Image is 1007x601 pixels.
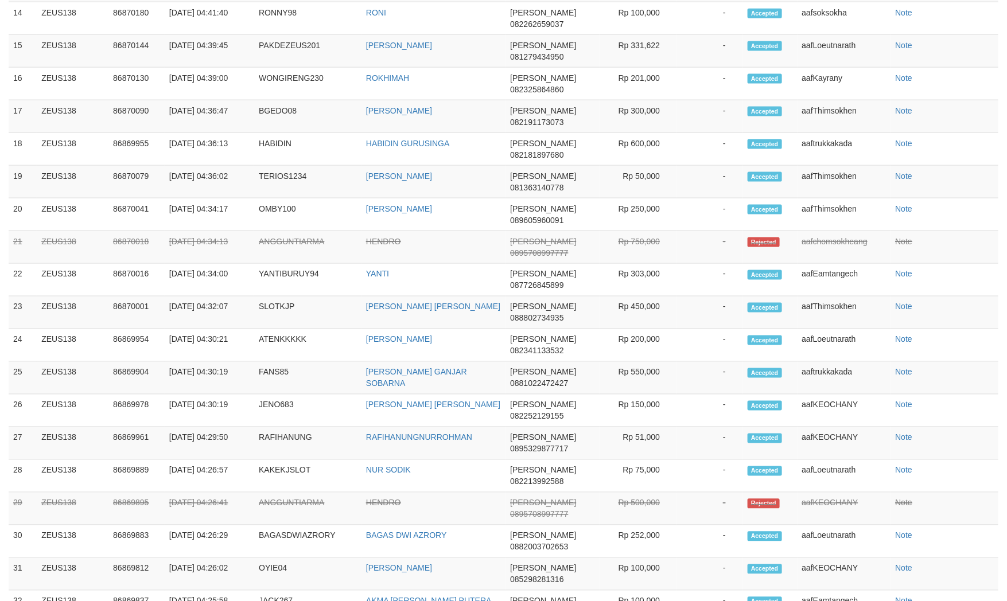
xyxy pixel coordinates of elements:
[108,558,165,591] td: 86869812
[510,216,563,225] span: 089605960091
[254,427,361,460] td: RAFIHANUNG
[798,231,891,264] td: aafchomsokheang
[748,41,782,51] span: Accepted
[254,100,361,133] td: BGEDO08
[37,296,108,329] td: ZEUS138
[600,460,677,493] td: Rp 75,000
[9,264,37,296] td: 22
[798,264,891,296] td: aafEamtangech
[600,427,677,460] td: Rp 51,000
[254,362,361,395] td: FANS85
[798,329,891,362] td: aafLoeutnarath
[37,329,108,362] td: ZEUS138
[254,329,361,362] td: ATENKKKKK
[165,493,254,525] td: [DATE] 04:26:41
[510,466,576,475] span: [PERSON_NAME]
[677,525,743,558] td: -
[366,204,432,213] a: [PERSON_NAME]
[895,498,912,508] a: Note
[895,335,912,344] a: Note
[748,139,782,149] span: Accepted
[677,198,743,231] td: -
[37,100,108,133] td: ZEUS138
[895,466,912,475] a: Note
[165,264,254,296] td: [DATE] 04:34:00
[748,107,782,116] span: Accepted
[510,139,576,148] span: [PERSON_NAME]
[254,558,361,591] td: OYIE04
[510,510,568,519] span: 0895708997777
[798,166,891,198] td: aafThimsokhen
[677,493,743,525] td: -
[9,166,37,198] td: 19
[677,68,743,100] td: -
[108,198,165,231] td: 86870041
[600,362,677,395] td: Rp 550,000
[510,106,576,115] span: [PERSON_NAME]
[600,558,677,591] td: Rp 100,000
[510,433,576,442] span: [PERSON_NAME]
[366,400,500,409] a: [PERSON_NAME] [PERSON_NAME]
[510,302,576,311] span: [PERSON_NAME]
[677,231,743,264] td: -
[600,525,677,558] td: Rp 252,000
[37,395,108,427] td: ZEUS138
[895,8,912,17] a: Note
[9,2,37,35] td: 14
[366,433,472,442] a: RAFIHANUNGNURROHMAN
[510,41,576,50] span: [PERSON_NAME]
[895,368,912,377] a: Note
[895,73,912,83] a: Note
[895,400,912,409] a: Note
[510,444,568,454] span: 0895329877717
[108,133,165,166] td: 86869955
[108,264,165,296] td: 86870016
[677,329,743,362] td: -
[600,264,677,296] td: Rp 303,000
[510,379,568,388] span: 0881022472427
[510,19,563,29] span: 082262659037
[165,231,254,264] td: [DATE] 04:34:13
[37,264,108,296] td: ZEUS138
[165,362,254,395] td: [DATE] 04:30:19
[798,460,891,493] td: aafLoeutnarath
[108,525,165,558] td: 86869883
[798,133,891,166] td: aaftrukkakada
[600,395,677,427] td: Rp 150,000
[9,296,37,329] td: 23
[254,198,361,231] td: OMBY100
[37,525,108,558] td: ZEUS138
[510,314,563,323] span: 088802734935
[9,231,37,264] td: 21
[677,558,743,591] td: -
[895,41,912,50] a: Note
[510,498,576,508] span: [PERSON_NAME]
[108,100,165,133] td: 86870090
[895,171,912,181] a: Note
[108,362,165,395] td: 86869904
[37,35,108,68] td: ZEUS138
[165,2,254,35] td: [DATE] 04:41:40
[165,329,254,362] td: [DATE] 04:30:21
[510,237,576,246] span: [PERSON_NAME]
[254,296,361,329] td: SLOTKJP
[366,106,432,115] a: [PERSON_NAME]
[37,362,108,395] td: ZEUS138
[108,68,165,100] td: 86870130
[165,35,254,68] td: [DATE] 04:39:45
[254,166,361,198] td: TERIOS1234
[9,427,37,460] td: 27
[798,362,891,395] td: aaftrukkakada
[108,460,165,493] td: 86869889
[895,139,912,148] a: Note
[254,68,361,100] td: WONGIRENG230
[108,329,165,362] td: 86869954
[600,296,677,329] td: Rp 450,000
[895,531,912,540] a: Note
[254,460,361,493] td: KAKEKJSLOT
[510,150,563,159] span: 082181897680
[677,2,743,35] td: -
[366,139,449,148] a: HABIDIN GURUSINGA
[9,362,37,395] td: 25
[366,302,500,311] a: [PERSON_NAME] [PERSON_NAME]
